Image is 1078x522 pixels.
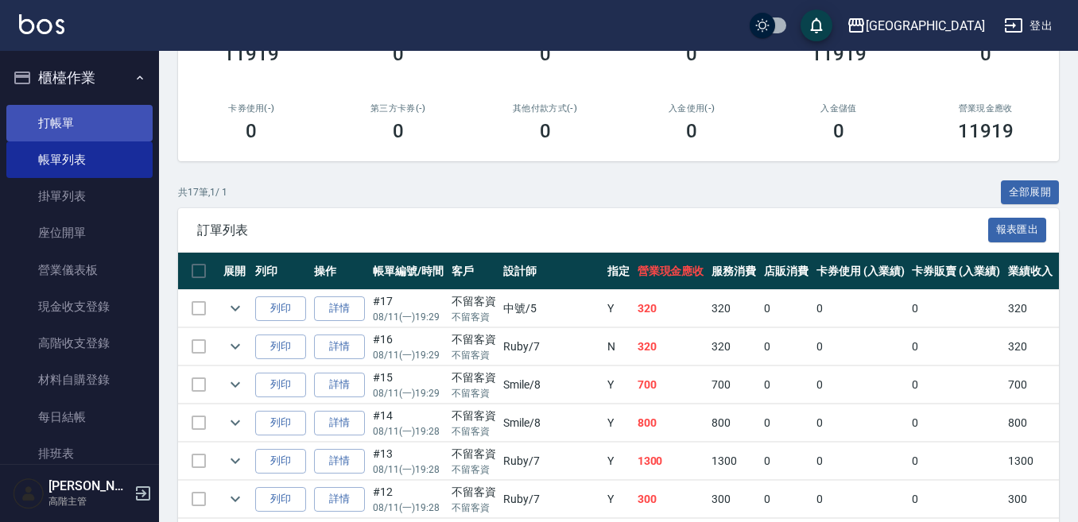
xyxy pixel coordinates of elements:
[314,296,365,321] a: 詳情
[452,348,496,362] p: 不留客資
[223,43,279,65] h3: 11919
[634,404,708,442] td: 800
[603,404,634,442] td: Y
[760,253,812,290] th: 店販消費
[931,103,1040,114] h2: 營業現金應收
[812,290,909,327] td: 0
[373,310,444,324] p: 08/11 (一) 19:29
[6,215,153,251] a: 座位開單
[223,411,247,435] button: expand row
[452,501,496,515] p: 不留客資
[452,408,496,424] div: 不留客資
[1004,366,1057,404] td: 700
[634,366,708,404] td: 700
[369,481,448,518] td: #12
[499,404,603,442] td: Smile /8
[452,424,496,439] p: 不留客資
[448,253,500,290] th: 客戶
[6,105,153,141] a: 打帳單
[452,293,496,310] div: 不留客資
[603,366,634,404] td: Y
[634,328,708,365] td: 320
[958,120,1014,142] h3: 11919
[686,43,697,65] h3: 0
[314,449,365,474] a: 詳情
[314,373,365,397] a: 詳情
[634,443,708,480] td: 1300
[980,43,991,65] h3: 0
[812,253,909,290] th: 卡券使用 (入業績)
[760,366,812,404] td: 0
[223,296,247,320] button: expand row
[708,328,760,365] td: 320
[369,328,448,365] td: #16
[223,373,247,396] button: expand row
[760,328,812,365] td: 0
[314,334,365,359] a: 詳情
[1001,180,1060,205] button: 全部展開
[1004,253,1057,290] th: 業績收入
[373,424,444,439] p: 08/11 (一) 19:28
[197,222,988,238] span: 訂單列表
[6,399,153,435] a: 每日結帳
[369,404,448,442] td: #14
[908,404,1004,442] td: 0
[6,141,153,178] a: 帳單列表
[988,218,1047,242] button: 報表匯出
[6,288,153,325] a: 現金收支登錄
[452,310,496,324] p: 不留客資
[452,331,496,348] div: 不留客資
[197,103,306,114] h2: 卡券使用(-)
[812,366,909,404] td: 0
[223,334,247,358] button: expand row
[13,478,45,509] img: Person
[785,103,894,114] h2: 入金儲值
[499,253,603,290] th: 設計師
[908,443,1004,480] td: 0
[255,411,306,435] button: 列印
[1004,290,1057,327] td: 320
[369,290,448,327] td: #17
[452,386,496,400] p: 不留客資
[6,435,153,472] a: 排班表
[452,369,496,386] div: 不留客資
[1004,328,1057,365] td: 320
[314,411,365,435] a: 詳情
[812,404,909,442] td: 0
[708,290,760,327] td: 320
[178,185,227,199] p: 共 17 筆, 1 / 1
[540,120,551,142] h3: 0
[373,501,444,515] p: 08/11 (一) 19:28
[603,328,634,365] td: N
[988,222,1047,237] a: 報表匯出
[255,296,306,321] button: 列印
[219,253,251,290] th: 展開
[760,443,812,480] td: 0
[344,103,453,114] h2: 第三方卡券(-)
[499,481,603,518] td: Ruby /7
[499,366,603,404] td: Smile /8
[760,290,812,327] td: 0
[223,449,247,473] button: expand row
[760,404,812,442] td: 0
[1004,443,1057,480] td: 1300
[373,462,444,477] p: 08/11 (一) 19:28
[840,10,991,42] button: [GEOGRAPHIC_DATA]
[393,120,404,142] h3: 0
[373,386,444,400] p: 08/11 (一) 19:29
[255,449,306,474] button: 列印
[686,120,697,142] h3: 0
[833,120,844,142] h3: 0
[48,478,130,494] h5: [PERSON_NAME]
[908,481,1004,518] td: 0
[1004,481,1057,518] td: 300
[634,481,708,518] td: 300
[760,481,812,518] td: 0
[908,366,1004,404] td: 0
[499,443,603,480] td: Ruby /7
[603,253,634,290] th: 指定
[801,10,832,41] button: save
[369,253,448,290] th: 帳單編號/時間
[908,253,1004,290] th: 卡券販賣 (入業績)
[223,487,247,511] button: expand row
